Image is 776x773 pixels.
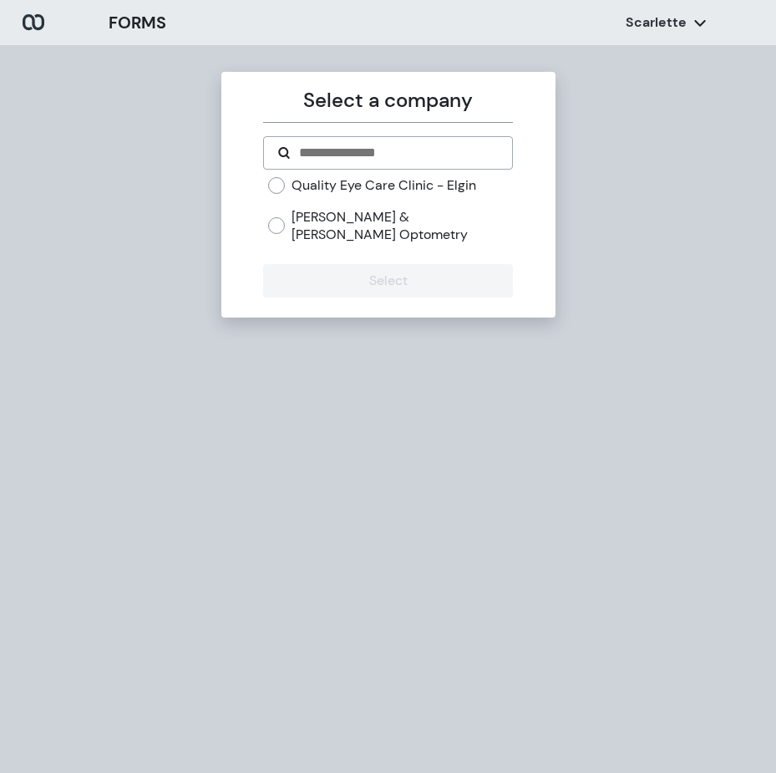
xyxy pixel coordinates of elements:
[297,143,499,163] input: Search
[292,176,476,195] label: Quality Eye Care Clinic - Elgin
[263,264,513,298] button: Select
[292,208,513,244] label: [PERSON_NAME] & [PERSON_NAME] Optometry
[109,10,166,35] h3: FORMS
[626,13,687,32] p: Scarlette
[263,85,513,115] p: Select a company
